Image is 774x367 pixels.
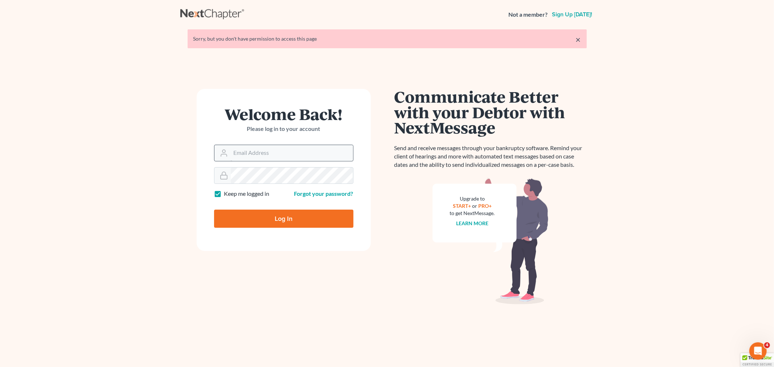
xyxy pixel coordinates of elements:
[472,203,477,209] span: or
[214,106,353,122] h1: Welcome Back!
[456,220,488,226] a: Learn more
[214,125,353,133] p: Please log in to your account
[509,11,548,19] strong: Not a member?
[749,342,767,360] iframe: Intercom live chat
[394,144,587,169] p: Send and receive messages through your bankruptcy software. Remind your client of hearings and mo...
[394,89,587,135] h1: Communicate Better with your Debtor with NextMessage
[433,178,549,305] img: nextmessage_bg-59042aed3d76b12b5cd301f8e5b87938c9018125f34e5fa2b7a6b67550977c72.svg
[741,353,774,367] div: TrustedSite Certified
[551,12,594,17] a: Sign up [DATE]!
[478,203,492,209] a: PRO+
[450,210,495,217] div: to get NextMessage.
[576,35,581,44] a: ×
[453,203,471,209] a: START+
[764,342,770,348] span: 4
[231,145,353,161] input: Email Address
[450,195,495,202] div: Upgrade to
[193,35,581,42] div: Sorry, but you don't have permission to access this page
